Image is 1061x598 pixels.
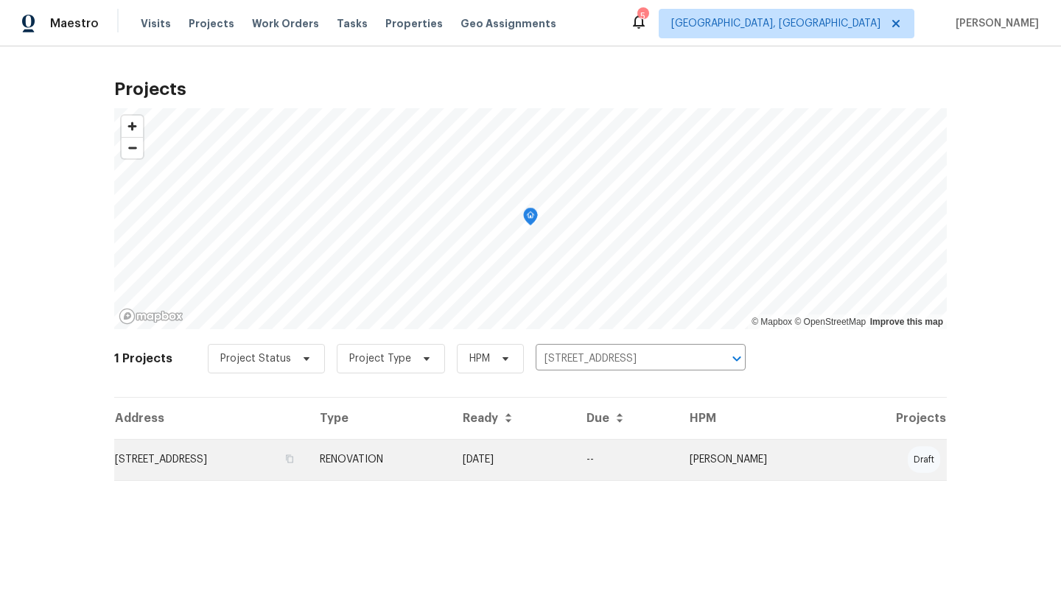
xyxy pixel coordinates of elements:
span: Visits [141,16,171,31]
td: [STREET_ADDRESS] [114,439,308,480]
th: Type [308,398,451,439]
span: Projects [189,16,234,31]
span: Tasks [337,18,368,29]
td: [PERSON_NAME] [678,439,844,480]
button: Zoom out [122,137,143,158]
input: Search projects [536,348,704,370]
span: Maestro [50,16,99,31]
th: Ready [451,398,575,439]
th: Due [575,398,678,439]
div: draft [908,446,940,473]
span: Project Status [220,351,291,366]
span: Zoom out [122,138,143,158]
a: Mapbox [752,317,792,327]
a: OpenStreetMap [794,317,866,327]
canvas: Map [114,108,947,329]
a: Mapbox homepage [119,308,183,325]
span: Work Orders [252,16,319,31]
div: 5 [637,9,648,24]
th: Projects [844,398,947,439]
div: Map marker [523,208,538,231]
th: Address [114,398,308,439]
span: [GEOGRAPHIC_DATA], [GEOGRAPHIC_DATA] [671,16,880,31]
button: Copy Address [283,452,296,465]
a: Improve this map [870,317,943,327]
span: HPM [469,351,490,366]
span: Geo Assignments [461,16,556,31]
button: Open [726,348,747,369]
span: Project Type [349,351,411,366]
td: [DATE] [451,439,575,480]
span: [PERSON_NAME] [950,16,1039,31]
td: -- [575,439,678,480]
th: HPM [678,398,844,439]
h2: 1 Projects [114,351,172,366]
span: Properties [385,16,443,31]
td: RENOVATION [308,439,451,480]
h2: Projects [114,82,947,96]
button: Zoom in [122,116,143,137]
